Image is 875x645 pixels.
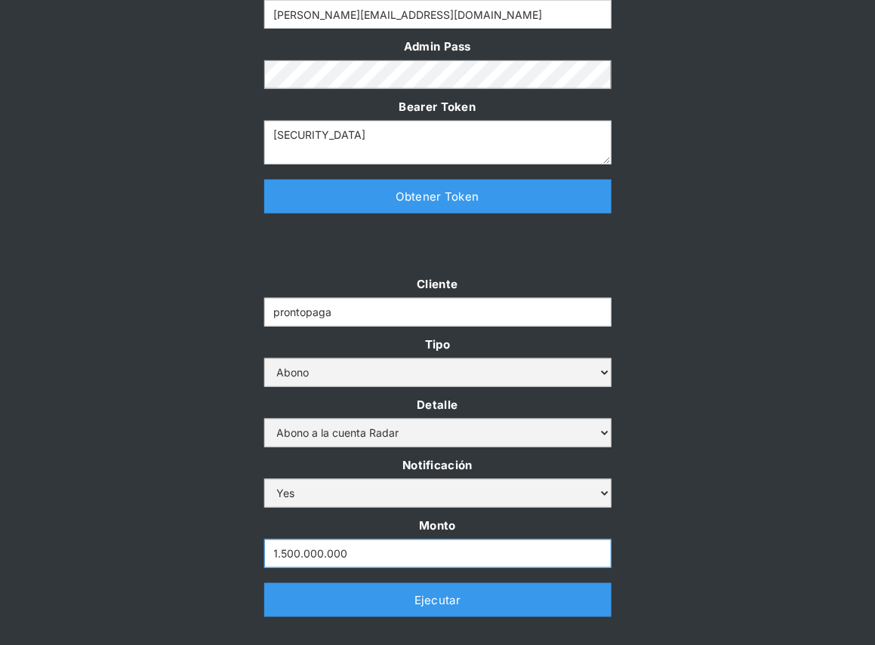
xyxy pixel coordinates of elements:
label: Detalle [264,395,612,415]
label: Cliente [264,274,612,294]
a: Ejecutar [264,583,612,617]
input: Monto [264,539,612,568]
form: Form [264,274,612,568]
label: Bearer Token [264,97,612,117]
label: Monto [264,515,612,536]
label: Admin Pass [264,36,612,57]
a: Obtener Token [264,180,612,213]
input: Example Text [264,298,612,327]
label: Notificación [264,455,612,475]
label: Tipo [264,334,612,355]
